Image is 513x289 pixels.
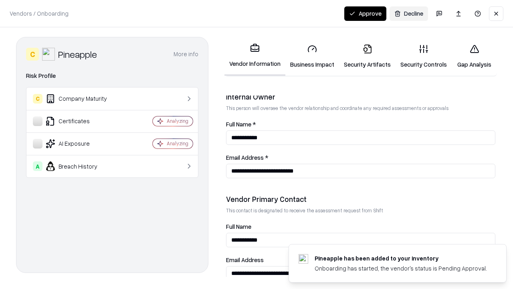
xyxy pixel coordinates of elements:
[226,92,495,102] div: Internal Owner
[396,38,452,75] a: Security Controls
[10,9,69,18] p: Vendors / Onboarding
[226,105,495,112] p: This person will oversee the vendor relationship and coordinate any required assessments or appro...
[33,116,129,126] div: Certificates
[33,161,42,171] div: A
[226,121,495,127] label: Full Name *
[58,48,97,61] div: Pineapple
[33,94,42,104] div: C
[167,140,188,147] div: Analyzing
[315,264,487,273] div: Onboarding has started, the vendor's status is Pending Approval.
[226,155,495,161] label: Email Address *
[226,257,495,263] label: Email Address
[42,48,55,61] img: Pineapple
[33,139,129,149] div: AI Exposure
[33,94,129,104] div: Company Maturity
[285,38,339,75] a: Business Impact
[26,71,198,81] div: Risk Profile
[226,224,495,230] label: Full Name
[226,207,495,214] p: This contact is designated to receive the assessment request from Shift
[174,47,198,61] button: More info
[339,38,396,75] a: Security Artifacts
[344,6,386,21] button: Approve
[26,48,39,61] div: C
[33,161,129,171] div: Breach History
[167,118,188,124] div: Analyzing
[226,194,495,204] div: Vendor Primary Contact
[452,38,497,75] a: Gap Analysis
[390,6,428,21] button: Decline
[315,254,487,263] div: Pineapple has been added to your inventory
[299,254,308,264] img: pineappleenergy.com
[224,37,285,76] a: Vendor Information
